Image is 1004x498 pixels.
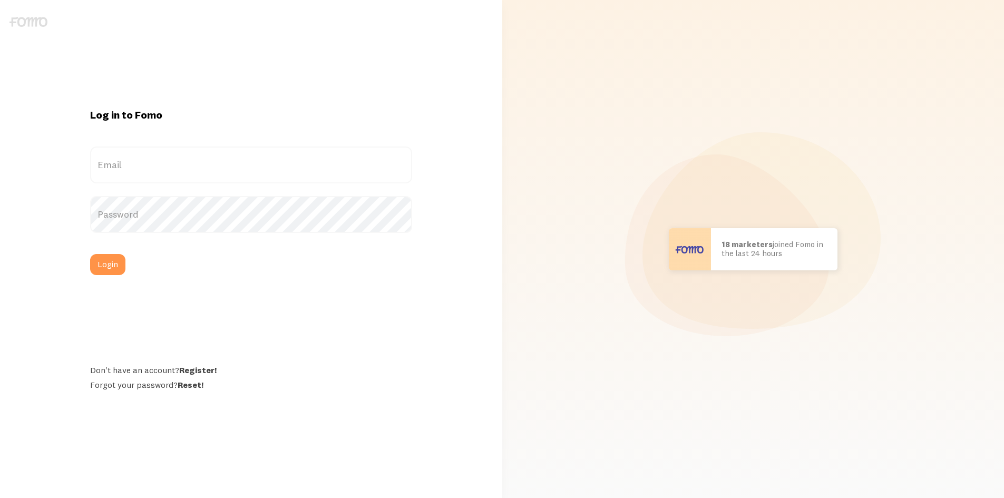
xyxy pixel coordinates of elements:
label: Password [90,196,412,233]
a: Reset! [178,379,203,390]
label: Email [90,147,412,183]
img: User avatar [669,228,711,270]
a: Register! [179,365,217,375]
h1: Log in to Fomo [90,108,412,122]
div: Don't have an account? [90,365,412,375]
img: fomo-logo-gray-b99e0e8ada9f9040e2984d0d95b3b12da0074ffd48d1e5cb62ac37fc77b0b268.svg [9,17,47,27]
b: 18 marketers [722,239,773,249]
p: joined Fomo in the last 24 hours [722,240,827,258]
div: Forgot your password? [90,379,412,390]
button: Login [90,254,125,275]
